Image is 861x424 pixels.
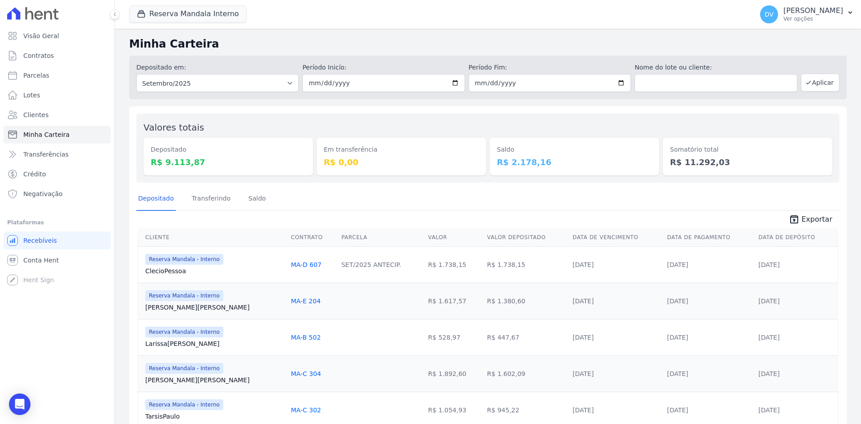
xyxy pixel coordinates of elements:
a: Depositado [136,188,176,211]
a: [PERSON_NAME][PERSON_NAME] [145,376,284,385]
a: [DATE] [573,261,594,268]
label: Período Fim: [469,63,631,72]
span: Visão Geral [23,31,59,40]
a: Conta Hent [4,251,111,269]
a: [DATE] [667,261,688,268]
div: Open Intercom Messenger [9,393,30,415]
a: Transferências [4,145,111,163]
a: Recebíveis [4,232,111,249]
span: Crédito [23,170,46,179]
a: [PERSON_NAME][PERSON_NAME] [145,303,284,312]
button: Aplicar [801,74,839,92]
span: Contratos [23,51,54,60]
label: Valores totais [143,122,204,133]
a: Contratos [4,47,111,65]
span: Reserva Mandala - Interno [145,399,223,410]
th: Contrato [287,228,338,247]
h2: Minha Carteira [129,36,847,52]
th: Valor [425,228,484,247]
span: Clientes [23,110,48,119]
a: ClecioPessoa [145,267,284,275]
a: Minha Carteira [4,126,111,144]
span: Reserva Mandala - Interno [145,290,223,301]
a: [DATE] [573,370,594,377]
th: Data de Depósito [755,228,838,247]
a: Visão Geral [4,27,111,45]
dt: Depositado [151,145,306,154]
dt: Em transferência [324,145,479,154]
span: Recebíveis [23,236,57,245]
a: Larissa[PERSON_NAME] [145,339,284,348]
a: unarchive Exportar [782,214,839,227]
a: [DATE] [758,261,779,268]
span: Minha Carteira [23,130,70,139]
td: R$ 447,67 [483,319,569,355]
a: MA-D 607 [291,261,322,268]
div: Plataformas [7,217,107,228]
th: Valor Depositado [483,228,569,247]
td: R$ 1.738,15 [483,246,569,283]
a: [DATE] [667,407,688,414]
a: [DATE] [667,297,688,305]
a: TarsisPaulo [145,412,284,421]
a: [DATE] [667,334,688,341]
a: Negativação [4,185,111,203]
label: Período Inicío: [302,63,465,72]
span: Exportar [801,214,832,225]
dd: R$ 9.113,87 [151,156,306,168]
dd: R$ 2.178,16 [497,156,652,168]
td: R$ 1.617,57 [425,283,484,319]
span: Transferências [23,150,69,159]
button: Reserva Mandala Interno [129,5,247,22]
a: Clientes [4,106,111,124]
a: MA-C 302 [291,407,321,414]
td: R$ 1.738,15 [425,246,484,283]
p: [PERSON_NAME] [783,6,843,15]
td: R$ 528,97 [425,319,484,355]
dd: R$ 11.292,03 [670,156,825,168]
a: [DATE] [573,297,594,305]
a: Transferindo [190,188,233,211]
dd: R$ 0,00 [324,156,479,168]
a: [DATE] [667,370,688,377]
i: unarchive [789,214,800,225]
a: [DATE] [573,334,594,341]
td: R$ 1.380,60 [483,283,569,319]
span: Reserva Mandala - Interno [145,254,223,265]
a: [DATE] [758,370,779,377]
label: Nome do lote ou cliente: [635,63,797,72]
dt: Saldo [497,145,652,154]
a: Saldo [247,188,268,211]
span: DV [765,11,774,17]
span: Lotes [23,91,40,100]
a: [DATE] [573,407,594,414]
a: Crédito [4,165,111,183]
button: DV [PERSON_NAME] Ver opções [753,2,861,27]
span: Reserva Mandala - Interno [145,327,223,337]
a: [DATE] [758,297,779,305]
th: Data de Vencimento [569,228,664,247]
span: Parcelas [23,71,49,80]
a: [DATE] [758,407,779,414]
td: R$ 1.892,60 [425,355,484,392]
span: Reserva Mandala - Interno [145,363,223,374]
a: MA-C 304 [291,370,321,377]
a: Lotes [4,86,111,104]
a: SET/2025 ANTECIP. [341,261,401,268]
th: Parcela [338,228,424,247]
dt: Somatório total [670,145,825,154]
th: Data de Pagamento [663,228,755,247]
a: [DATE] [758,334,779,341]
td: R$ 1.602,09 [483,355,569,392]
a: Parcelas [4,66,111,84]
span: Negativação [23,189,63,198]
span: Conta Hent [23,256,59,265]
th: Cliente [138,228,287,247]
p: Ver opções [783,15,843,22]
a: MA-B 502 [291,334,321,341]
a: MA-E 204 [291,297,321,305]
label: Depositado em: [136,64,186,71]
